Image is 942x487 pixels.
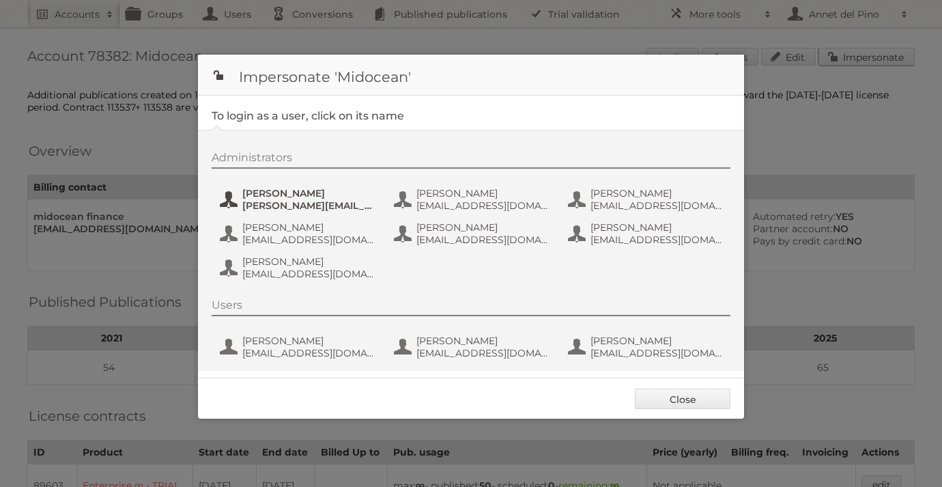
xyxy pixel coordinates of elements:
button: [PERSON_NAME] [EMAIL_ADDRESS][DOMAIN_NAME] [218,220,379,247]
legend: To login as a user, click on its name [212,109,404,122]
button: [PERSON_NAME] [PERSON_NAME][EMAIL_ADDRESS][DOMAIN_NAME] [218,186,379,213]
span: [EMAIL_ADDRESS][DOMAIN_NAME] [590,347,723,359]
span: [PERSON_NAME] [242,221,375,234]
span: [EMAIL_ADDRESS][DOMAIN_NAME] [416,234,549,246]
button: [PERSON_NAME] [EMAIL_ADDRESS][DOMAIN_NAME] [392,220,553,247]
span: [EMAIL_ADDRESS][DOMAIN_NAME] [590,199,723,212]
span: [PERSON_NAME][EMAIL_ADDRESS][DOMAIN_NAME] [242,199,375,212]
button: [PERSON_NAME] [EMAIL_ADDRESS][DOMAIN_NAME] [567,186,727,213]
span: [EMAIL_ADDRESS][DOMAIN_NAME] [416,347,549,359]
button: [PERSON_NAME] [EMAIL_ADDRESS][DOMAIN_NAME] [567,333,727,361]
span: [EMAIL_ADDRESS][DOMAIN_NAME] [590,234,723,246]
a: Close [635,389,730,409]
span: [EMAIL_ADDRESS][DOMAIN_NAME] [242,347,375,359]
span: [PERSON_NAME] [590,187,723,199]
span: [PERSON_NAME] [416,335,549,347]
div: Administrators [212,151,730,169]
div: Users [212,298,730,316]
button: [PERSON_NAME] [EMAIL_ADDRESS][DOMAIN_NAME] [392,186,553,213]
span: [EMAIL_ADDRESS][DOMAIN_NAME] [416,199,549,212]
span: [PERSON_NAME] [416,187,549,199]
span: [EMAIL_ADDRESS][DOMAIN_NAME] [242,268,375,280]
span: [PERSON_NAME] [590,221,723,234]
span: [PERSON_NAME] [242,255,375,268]
span: [PERSON_NAME] [416,221,549,234]
span: [PERSON_NAME] [242,335,375,347]
span: [PERSON_NAME] [242,187,375,199]
button: [PERSON_NAME] [EMAIL_ADDRESS][DOMAIN_NAME] [567,220,727,247]
span: [PERSON_NAME] [590,335,723,347]
h1: Impersonate 'Midocean' [198,55,744,96]
button: [PERSON_NAME] [EMAIL_ADDRESS][DOMAIN_NAME] [392,333,553,361]
button: [PERSON_NAME] [EMAIL_ADDRESS][DOMAIN_NAME] [218,254,379,281]
button: [PERSON_NAME] [EMAIL_ADDRESS][DOMAIN_NAME] [218,333,379,361]
span: [EMAIL_ADDRESS][DOMAIN_NAME] [242,234,375,246]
